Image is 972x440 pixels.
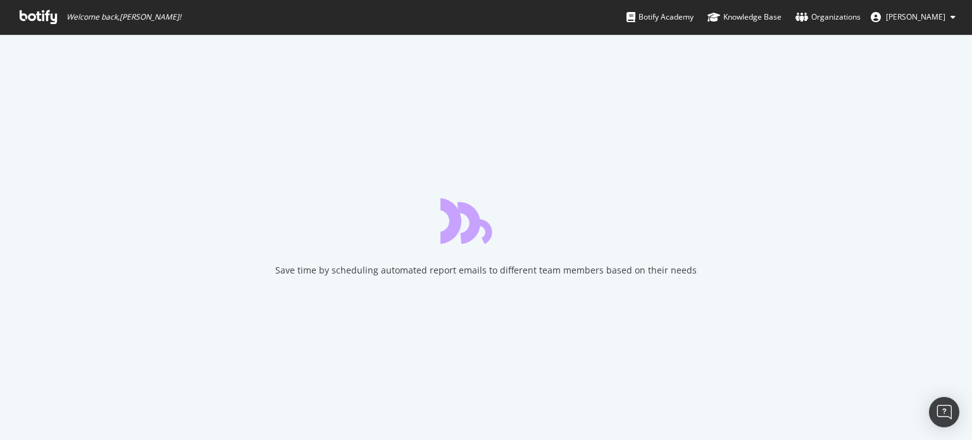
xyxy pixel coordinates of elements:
button: [PERSON_NAME] [861,7,966,27]
div: Organizations [795,11,861,23]
span: Welcome back, [PERSON_NAME] ! [66,12,181,22]
span: Tom Duncombe [886,11,945,22]
div: Botify Academy [626,11,694,23]
div: animation [440,198,532,244]
div: Knowledge Base [707,11,782,23]
div: Save time by scheduling automated report emails to different team members based on their needs [275,264,697,277]
div: Open Intercom Messenger [929,397,959,427]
